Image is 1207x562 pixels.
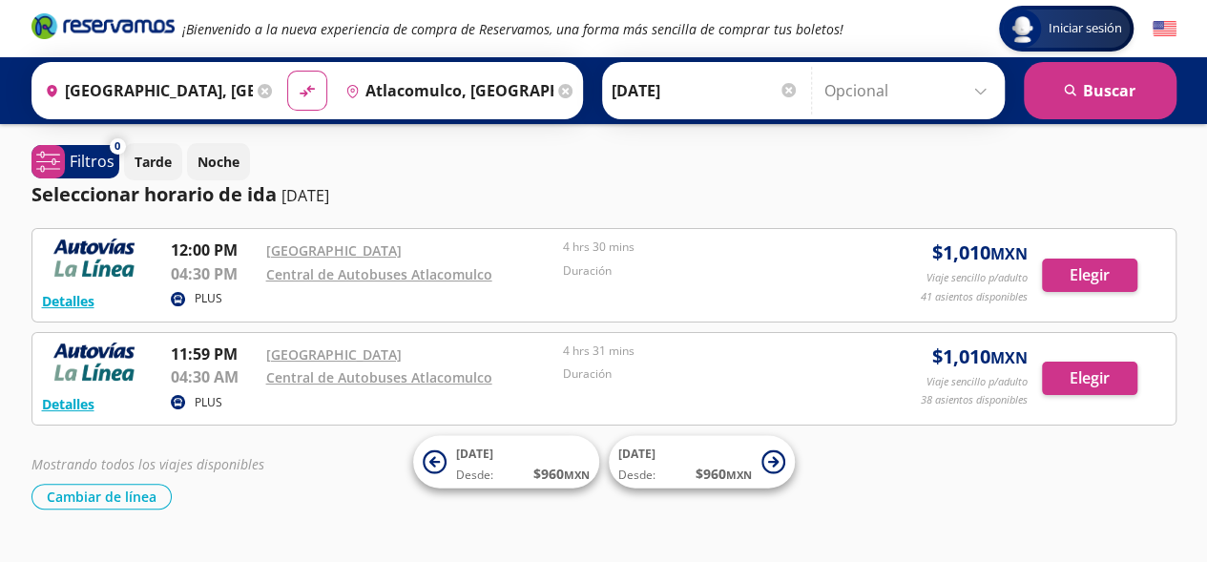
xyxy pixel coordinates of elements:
p: 4 hrs 30 mins [563,239,851,256]
em: ¡Bienvenido a la nueva experiencia de compra de Reservamos, una forma más sencilla de comprar tus... [182,20,843,38]
p: PLUS [195,394,222,411]
a: Central de Autobuses Atlacomulco [266,265,492,283]
button: Elegir [1042,362,1137,395]
button: Cambiar de línea [31,484,172,510]
a: [GEOGRAPHIC_DATA] [266,345,402,364]
span: Iniciar sesión [1041,19,1130,38]
small: MXN [990,347,1028,368]
p: 4 hrs 31 mins [563,343,851,360]
span: Desde: [456,467,493,484]
button: Detalles [42,291,94,311]
button: [DATE]Desde:$960MXN [413,436,599,489]
p: 12:00 PM [171,239,257,261]
img: RESERVAMOS [42,343,147,381]
span: $ 1,010 [932,239,1028,267]
em: Mostrando todos los viajes disponibles [31,455,264,473]
span: $ 960 [533,464,590,484]
p: 04:30 AM [171,365,257,388]
p: 11:59 PM [171,343,257,365]
p: Filtros [70,150,114,173]
span: 0 [114,138,120,155]
button: Detalles [42,394,94,414]
span: $ 960 [696,464,752,484]
p: 41 asientos disponibles [921,289,1028,305]
span: $ 1,010 [932,343,1028,371]
input: Opcional [824,67,995,114]
span: [DATE] [618,446,656,462]
p: Noche [198,152,239,172]
small: MXN [990,243,1028,264]
button: Elegir [1042,259,1137,292]
button: Noche [187,143,250,180]
small: MXN [564,468,590,482]
p: PLUS [195,290,222,307]
span: [DATE] [456,446,493,462]
p: Viaje sencillo p/adulto [926,374,1028,390]
input: Buscar Origen [37,67,253,114]
small: MXN [726,468,752,482]
p: Duración [563,262,851,280]
p: Tarde [135,152,172,172]
p: 04:30 PM [171,262,257,285]
button: English [1153,17,1176,41]
a: Central de Autobuses Atlacomulco [266,368,492,386]
p: [DATE] [281,184,329,207]
p: 38 asientos disponibles [921,392,1028,408]
p: Seleccionar horario de ida [31,180,277,209]
p: Duración [563,365,851,383]
a: [GEOGRAPHIC_DATA] [266,241,402,260]
p: Viaje sencillo p/adulto [926,270,1028,286]
input: Buscar Destino [338,67,553,114]
button: [DATE]Desde:$960MXN [609,436,795,489]
a: Brand Logo [31,11,175,46]
button: Buscar [1024,62,1176,119]
button: Tarde [124,143,182,180]
i: Brand Logo [31,11,175,40]
img: RESERVAMOS [42,239,147,277]
input: Elegir Fecha [612,67,799,114]
button: 0Filtros [31,145,119,178]
span: Desde: [618,467,656,484]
